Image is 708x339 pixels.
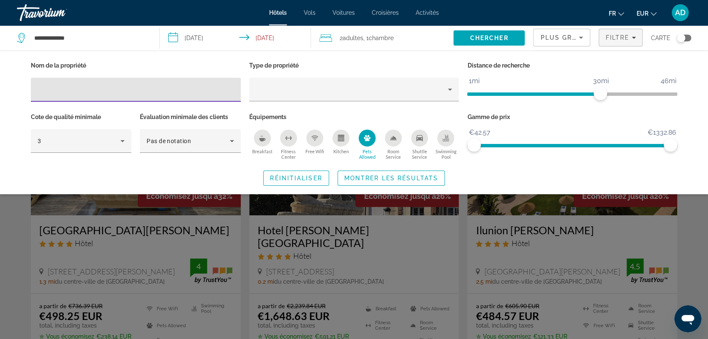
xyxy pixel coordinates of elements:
a: Croisières [372,9,399,16]
button: Kitchen [328,129,354,160]
span: fr [609,10,616,17]
span: 46mi [659,75,677,87]
span: , 1 [363,32,394,44]
button: Filters [599,29,643,46]
span: Fitness Center [275,149,302,160]
ngx-slider: ngx-slider [467,92,677,94]
span: 2 [340,32,363,44]
p: Équipements [249,111,459,123]
a: Voitures [332,9,355,16]
mat-select: Sort by [540,33,583,43]
span: EUR [637,10,648,17]
span: Pets Allowed [354,149,380,160]
button: Room Service [380,129,406,160]
p: Nom de la propriété [31,60,241,71]
span: Adultes [343,35,363,41]
button: Select check in and out date [160,25,311,51]
span: Pas de notation [147,138,191,144]
button: Réinitialiser [263,171,329,186]
span: Chambre [369,35,394,41]
span: ngx-slider [467,138,481,152]
span: Room Service [380,149,406,160]
button: Shuttle Service [406,129,433,160]
span: Montrer les résultats [344,175,438,182]
div: Hotel Filters [27,60,681,162]
span: 3 [38,138,41,144]
span: Chercher [470,35,509,41]
p: Gamme de prix [467,111,677,123]
span: AD [675,8,686,17]
button: Pets Allowed [354,129,380,160]
p: Distance de recherche [467,60,677,71]
span: ngx-slider-max [664,138,677,152]
span: 30mi [591,75,610,87]
span: Réinitialiser [270,175,322,182]
ngx-slider: ngx-slider [467,144,677,146]
a: Activités [416,9,439,16]
p: Type de propriété [249,60,459,71]
span: Shuttle Service [406,149,433,160]
span: Breakfast [252,149,272,154]
span: Filtre [605,34,629,41]
button: Change currency [637,7,656,19]
button: Swimming Pool [433,129,459,160]
span: 1mi [467,75,480,87]
span: €1332.86 [646,126,677,139]
mat-select: Property type [256,84,452,95]
button: User Menu [669,4,691,22]
span: Kitchen [333,149,349,154]
span: Free Wifi [305,149,324,154]
span: ngx-slider [594,87,607,100]
button: Breakfast [249,129,275,160]
button: Free Wifi [302,129,328,160]
button: Fitness Center [275,129,302,160]
span: Plus grandes économies [540,34,641,41]
p: Évaluation minimale des clients [140,111,240,123]
button: Toggle map [670,34,691,42]
button: Travelers: 2 adults, 0 children [311,25,454,51]
a: Travorium [17,2,101,24]
span: Carte [651,32,670,44]
a: Hôtels [269,9,287,16]
span: Swimming Pool [433,149,459,160]
span: €42.57 [467,126,491,139]
input: Search hotel destination [33,32,147,44]
iframe: Bouton de lancement de la fenêtre de messagerie [674,305,701,332]
button: Montrer les résultats [338,171,445,186]
button: Search [453,30,525,46]
p: Cote de qualité minimale [31,111,131,123]
button: Change language [609,7,624,19]
a: Vols [304,9,316,16]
